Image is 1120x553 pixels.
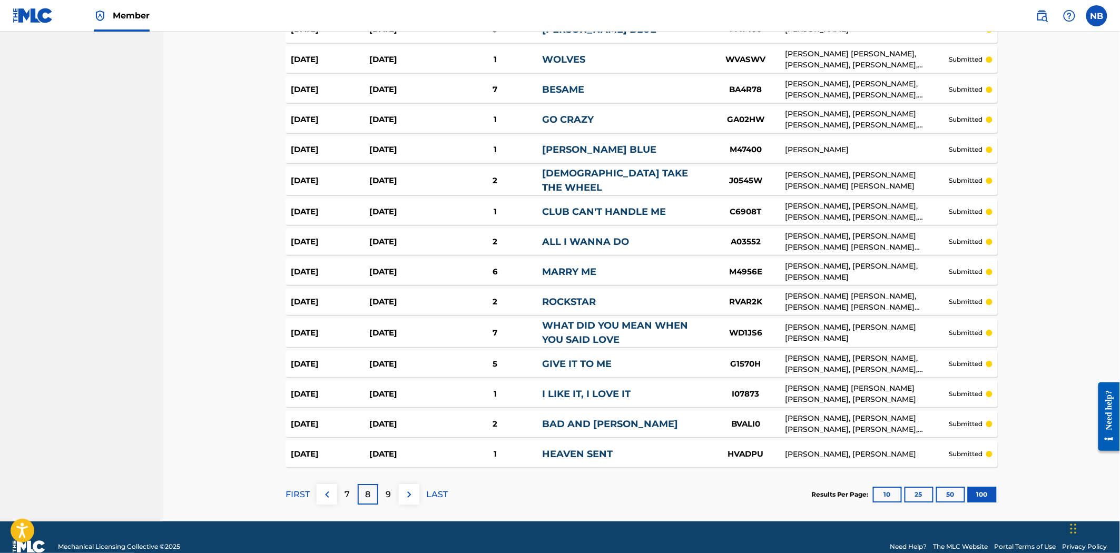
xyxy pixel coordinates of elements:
div: M47400 [706,144,785,156]
a: Public Search [1031,5,1053,26]
a: MARRY ME [542,266,596,278]
p: submitted [949,145,983,154]
div: 5 [448,358,542,370]
div: [PERSON_NAME], [PERSON_NAME] [PERSON_NAME], [PERSON_NAME], [PERSON_NAME], [PERSON_NAME], [PERSON_... [785,108,949,131]
p: FIRST [286,488,310,501]
div: [DATE] [369,358,448,370]
div: [PERSON_NAME], [PERSON_NAME] [785,449,949,460]
div: [DATE] [369,296,448,308]
div: [PERSON_NAME] [785,144,949,155]
a: BAD AND [PERSON_NAME] [542,418,678,430]
a: Portal Terms of Use [995,542,1056,551]
div: [DATE] [291,175,369,187]
button: 10 [873,487,902,502]
div: A03552 [706,236,785,248]
p: submitted [949,449,983,459]
div: WVASWV [706,54,785,66]
div: [DATE] [369,175,448,187]
div: [PERSON_NAME], [PERSON_NAME], [PERSON_NAME], [PERSON_NAME], [PERSON_NAME], [PERSON_NAME], [PERSON... [785,201,949,223]
div: 1 [448,388,542,400]
div: [DATE] [291,448,369,460]
div: [PERSON_NAME], [PERSON_NAME], [PERSON_NAME], [PERSON_NAME], [PERSON_NAME], [PERSON_NAME] [785,353,949,375]
a: ALL I WANNA DO [542,236,629,248]
a: WHAT DID YOU MEAN WHEN YOU SAID LOVE [542,320,688,345]
a: WOLVES [542,54,585,65]
span: Member [113,9,150,22]
a: I LIKE IT, I LOVE IT [542,388,631,400]
p: submitted [949,176,983,185]
div: 1 [448,448,542,460]
a: The MLC Website [934,542,988,551]
div: HVADPU [706,448,785,460]
div: BVALI0 [706,418,785,430]
p: 8 [366,488,371,501]
div: I07873 [706,388,785,400]
div: [DATE] [369,266,448,278]
p: 9 [386,488,391,501]
iframe: Resource Center [1090,374,1120,459]
p: submitted [949,85,983,94]
p: Results Per Page: [811,490,871,499]
p: submitted [949,115,983,124]
p: submitted [949,297,983,307]
div: [DATE] [291,236,369,248]
div: [DATE] [291,296,369,308]
a: [DEMOGRAPHIC_DATA] TAKE THE WHEEL [542,167,688,193]
p: submitted [949,55,983,64]
a: GIVE IT TO ME [542,358,612,370]
div: WD1JS6 [706,327,785,339]
div: 2 [448,418,542,430]
a: GO CRAZY [542,114,594,125]
a: CLUB CAN'T HANDLE ME [542,206,666,218]
div: [DATE] [369,327,448,339]
div: [DATE] [291,388,369,400]
button: 100 [968,487,997,502]
div: [DATE] [291,358,369,370]
div: 1 [448,144,542,156]
div: [PERSON_NAME] [PERSON_NAME] [PERSON_NAME], [PERSON_NAME] [785,383,949,405]
div: [DATE] [291,266,369,278]
div: [DATE] [291,206,369,218]
div: 1 [448,114,542,126]
div: Drag [1070,513,1077,545]
p: submitted [949,389,983,399]
div: [DATE] [369,388,448,400]
div: [PERSON_NAME], [PERSON_NAME] [PERSON_NAME] [785,322,949,344]
div: M4956E [706,266,785,278]
img: left [321,488,333,501]
div: 7 [448,84,542,96]
p: submitted [949,207,983,216]
div: Help [1059,5,1080,26]
div: C6908T [706,206,785,218]
img: search [1036,9,1048,22]
img: MLC Logo [13,8,53,23]
p: submitted [949,328,983,338]
div: 1 [448,206,542,218]
div: [DATE] [369,206,448,218]
p: submitted [949,267,983,276]
p: LAST [426,488,448,501]
div: [DATE] [369,114,448,126]
iframe: Chat Widget [1067,502,1120,553]
div: [PERSON_NAME], [PERSON_NAME], [PERSON_NAME] [785,261,949,283]
div: [PERSON_NAME], [PERSON_NAME] [PERSON_NAME], [PERSON_NAME], [PERSON_NAME], [PERSON_NAME] [785,413,949,435]
div: User Menu [1086,5,1107,26]
div: BA4R78 [706,84,785,96]
div: [DATE] [369,236,448,248]
div: [PERSON_NAME], [PERSON_NAME] [PERSON_NAME] [PERSON_NAME] [785,170,949,192]
a: [PERSON_NAME] BLUE [542,144,656,155]
p: submitted [949,237,983,246]
p: 7 [345,488,350,501]
div: RVAR2K [706,296,785,308]
div: [DATE] [291,84,369,96]
span: Mechanical Licensing Collective © 2025 [58,542,180,551]
p: submitted [949,359,983,369]
div: [DATE] [291,418,369,430]
div: [DATE] [369,54,448,66]
button: 25 [905,487,934,502]
a: ROCKSTAR [542,296,596,308]
div: J0545W [706,175,785,187]
div: [DATE] [369,144,448,156]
